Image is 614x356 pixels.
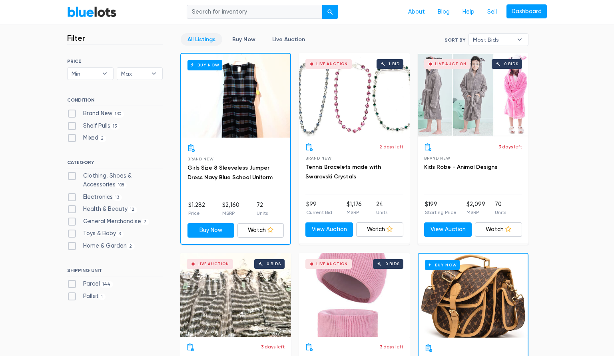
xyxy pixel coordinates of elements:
h6: SHIPPING UNIT [67,268,163,276]
a: Blog [431,4,456,20]
span: Brand New [305,156,331,160]
a: Buy Now [181,54,290,138]
p: Units [495,209,506,216]
p: 3 days left [380,343,403,350]
label: Mixed [67,134,106,142]
div: 1 bid [389,62,399,66]
div: Live Auction [435,62,466,66]
h6: CATEGORY [67,160,163,168]
a: Buy Now [225,33,262,46]
a: All Listings [181,33,222,46]
span: 13 [110,123,120,130]
a: Watch [237,223,284,238]
a: Watch [475,222,522,237]
span: 13 [113,194,122,201]
a: Girls Size 8 Sleeveless Jumper Dress Navy Blue School Uniform [187,164,273,181]
h6: Buy Now [425,260,460,270]
span: Brand New [424,156,450,160]
p: Price [188,210,205,217]
label: General Merchandise [67,217,149,226]
span: 1 [99,294,106,300]
h6: CONDITION [67,97,163,106]
p: Current Bid [306,209,332,216]
a: Live Auction 0 bids [299,253,410,337]
span: 130 [112,111,124,117]
p: MSRP [347,209,362,216]
a: Buy Now [419,254,528,338]
b: ▾ [96,68,113,80]
div: Live Auction [316,262,348,266]
a: Sell [481,4,503,20]
p: 3 days left [498,143,522,150]
a: Live Auction 0 bids [418,53,528,137]
span: Min [72,68,98,80]
input: Search for inventory [187,5,323,19]
li: $199 [425,200,457,216]
a: View Auction [305,222,353,237]
li: $1,176 [347,200,362,216]
li: 24 [376,200,387,216]
li: 72 [257,201,268,217]
h6: PRICE [67,58,163,64]
span: 144 [100,281,113,288]
li: 70 [495,200,506,216]
p: 3 days left [261,343,285,350]
label: Sort By [445,36,465,44]
p: Starting Price [425,209,457,216]
div: Live Auction [316,62,348,66]
p: 2 days left [379,143,403,150]
a: Live Auction 1 bid [299,53,410,137]
span: Max [121,68,148,80]
label: Toys & Baby [67,229,124,238]
a: Help [456,4,481,20]
span: Brand New [187,157,213,161]
label: Home & Garden [67,242,135,250]
a: Live Auction [265,33,312,46]
a: Live Auction 0 bids [180,253,291,337]
a: Buy Now [187,223,234,238]
label: Health & Beauty [67,205,137,214]
label: Electronics [67,193,122,202]
label: Clothing, Shoes & Accessories [67,172,163,189]
span: 108 [116,182,127,188]
h6: Buy Now [187,60,222,70]
span: Most Bids [473,34,513,46]
span: 2 [98,136,106,142]
a: View Auction [424,222,472,237]
label: Brand New [67,109,124,118]
li: $1,282 [188,201,205,217]
label: Pallet [67,292,106,301]
b: ▾ [511,34,528,46]
label: Shelf Pulls [67,122,120,130]
div: 0 bids [504,62,518,66]
a: Dashboard [506,4,547,19]
span: 12 [128,206,137,213]
p: MSRP [466,209,485,216]
span: 7 [141,219,149,225]
div: 0 bids [385,262,400,266]
div: Live Auction [197,262,229,266]
a: Kids Robe - Animal Designs [424,164,497,170]
label: Parcel [67,280,113,288]
p: Units [376,209,387,216]
a: Watch [356,222,404,237]
li: $2,099 [466,200,485,216]
a: Tennis Bracelets made with Swarovski Crystals [305,164,381,180]
li: $99 [306,200,332,216]
a: About [402,4,431,20]
span: 2 [127,243,135,250]
p: MSRP [222,210,239,217]
a: BlueLots [67,6,117,18]
h3: Filter [67,33,85,43]
b: ▾ [146,68,162,80]
li: $2,160 [222,201,239,217]
p: Units [257,210,268,217]
div: 0 bids [267,262,281,266]
span: 3 [116,231,124,238]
